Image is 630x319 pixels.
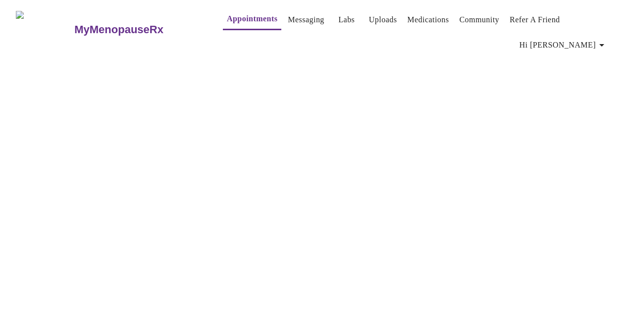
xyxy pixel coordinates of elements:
[516,35,612,55] button: Hi [PERSON_NAME]
[459,13,499,27] a: Community
[455,10,503,30] button: Community
[365,10,401,30] button: Uploads
[369,13,397,27] a: Uploads
[223,9,281,30] button: Appointments
[284,10,328,30] button: Messaging
[506,10,564,30] button: Refer a Friend
[407,13,449,27] a: Medications
[403,10,453,30] button: Medications
[74,23,163,36] h3: MyMenopauseRx
[520,38,608,52] span: Hi [PERSON_NAME]
[73,12,203,47] a: MyMenopauseRx
[338,13,355,27] a: Labs
[227,12,277,26] a: Appointments
[288,13,324,27] a: Messaging
[16,11,73,48] img: MyMenopauseRx Logo
[331,10,363,30] button: Labs
[510,13,560,27] a: Refer a Friend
